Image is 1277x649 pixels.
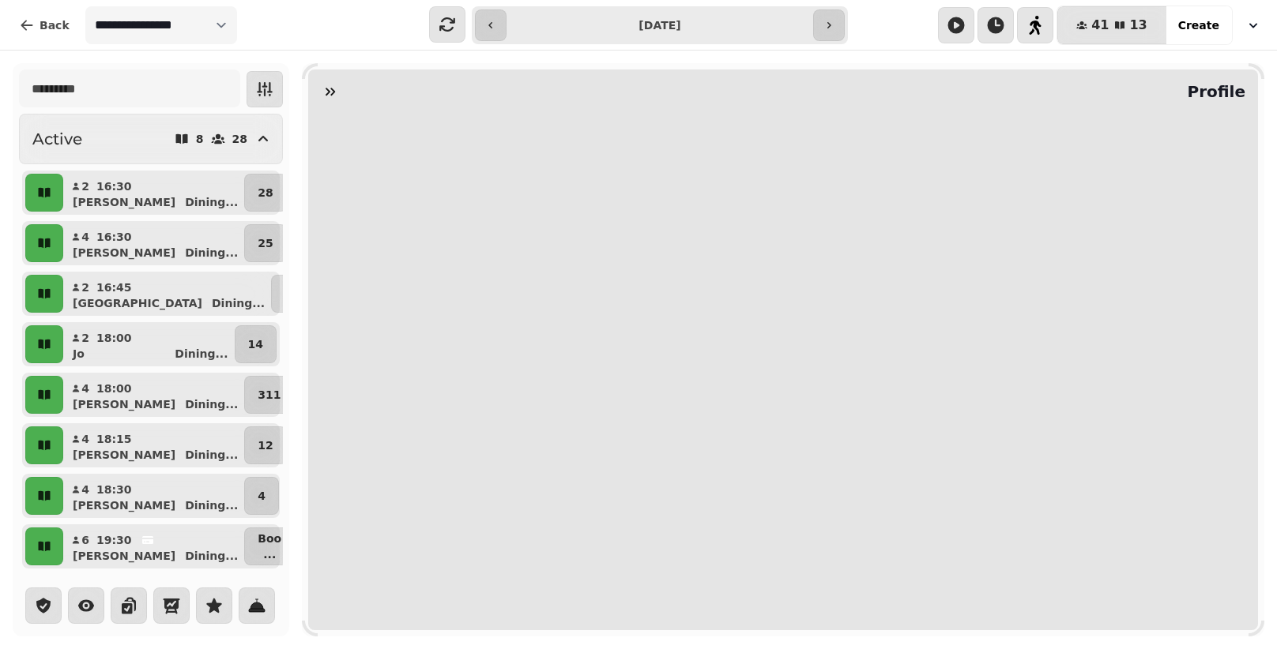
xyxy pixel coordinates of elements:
p: Dining ... [175,346,228,362]
p: 4 [81,431,90,447]
span: 41 [1091,19,1109,32]
p: [PERSON_NAME] [73,396,175,412]
p: 18:00 [96,381,132,396]
p: Dining ... [185,497,238,513]
p: 8 [196,133,204,144]
button: 418:30[PERSON_NAME]Dining... [66,477,241,515]
button: 4 [244,477,279,515]
button: 14 [235,325,277,363]
p: [PERSON_NAME] [73,194,175,210]
span: Create [1178,20,1219,31]
button: 23 [271,275,313,313]
p: 2 [81,178,90,194]
p: Boo [258,531,281,546]
button: 619:30[PERSON_NAME]Dining... [66,527,241,565]
h2: Active [32,128,82,150]
p: 4 [81,229,90,245]
button: 418:00[PERSON_NAME]Dining... [66,376,241,414]
p: 4 [81,381,90,396]
p: 16:30 [96,229,132,245]
p: [PERSON_NAME] [73,497,175,513]
p: Dining ... [185,447,238,463]
p: 4 [258,488,266,504]
button: 218:00JoDining... [66,325,232,363]
button: Create [1166,6,1232,44]
p: 6 [81,532,90,548]
h2: Profile [1181,81,1245,103]
p: 18:15 [96,431,132,447]
p: [PERSON_NAME] [73,447,175,463]
p: 28 [232,133,247,144]
p: [PERSON_NAME] [73,245,175,261]
button: 28 [244,174,286,212]
p: 2 [81,330,90,346]
p: 19:30 [96,532,132,548]
p: 311 [258,387,281,403]
p: 4 [81,482,90,497]
p: Dining ... [185,194,238,210]
p: 25 [258,235,273,251]
button: Back [6,6,82,44]
p: Dining ... [185,396,238,412]
button: Boo... [244,527,295,565]
span: 13 [1129,19,1147,32]
button: 311 [244,376,294,414]
p: Dining ... [185,245,238,261]
button: 25 [244,224,286,262]
button: 216:30[PERSON_NAME]Dining... [66,174,241,212]
button: 418:15[PERSON_NAME]Dining... [66,426,241,464]
button: Active828 [19,114,283,164]
p: 14 [248,336,263,352]
p: 16:30 [96,178,132,194]
p: 12 [258,437,273,453]
p: 28 [258,185,273,201]
button: 216:45[GEOGRAPHIC_DATA]Dining... [66,275,268,313]
button: 12 [244,426,286,464]
p: Jo [73,346,85,362]
p: Dining ... [212,295,265,311]
button: 416:30[PERSON_NAME]Dining... [66,224,241,262]
p: [GEOGRAPHIC_DATA] [73,295,202,311]
p: [PERSON_NAME] [73,548,175,564]
p: ... [258,546,281,562]
span: Back [40,20,70,31]
p: 16:45 [96,279,132,295]
button: 4113 [1057,6,1166,44]
p: 18:30 [96,482,132,497]
p: 18:00 [96,330,132,346]
p: Dining ... [185,548,238,564]
p: 2 [81,279,90,295]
